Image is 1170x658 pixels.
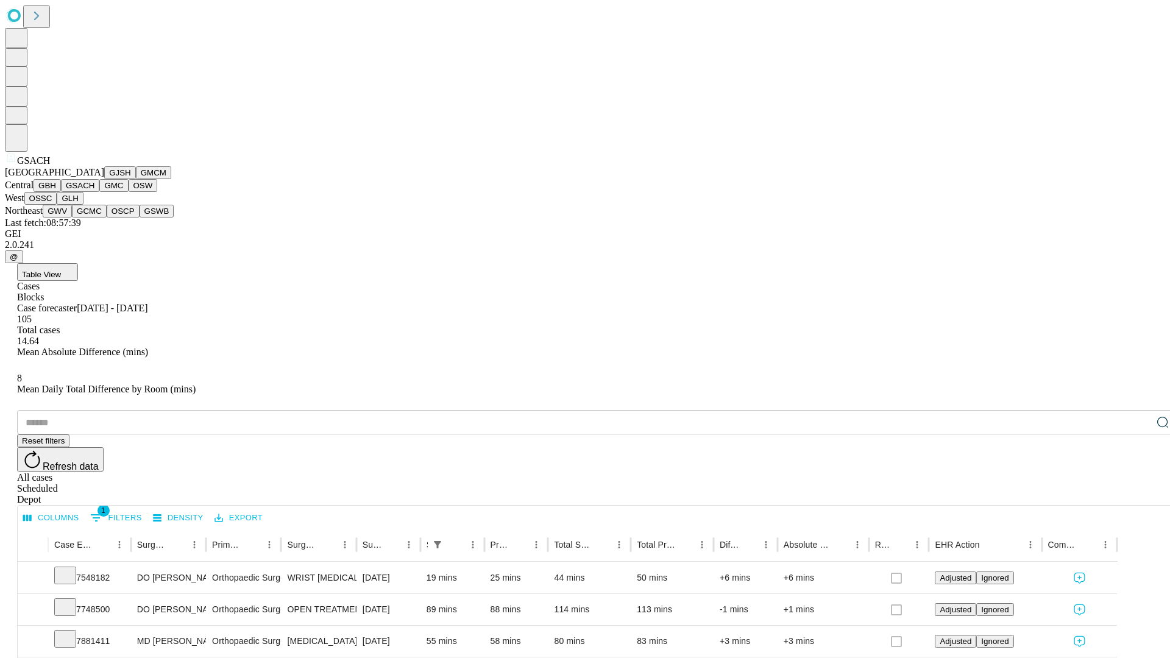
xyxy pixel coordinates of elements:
[17,263,78,281] button: Table View
[107,205,140,218] button: OSCP
[94,536,111,553] button: Sort
[981,637,1009,646] span: Ignored
[637,626,707,657] div: 83 mins
[10,252,18,261] span: @
[383,536,400,553] button: Sort
[693,536,711,553] button: Menu
[849,536,866,553] button: Menu
[940,637,971,646] span: Adjusted
[17,155,50,166] span: GSACH
[5,239,1165,250] div: 2.0.241
[491,562,542,593] div: 25 mins
[554,626,625,657] div: 80 mins
[87,508,145,528] button: Show filters
[637,562,707,593] div: 50 mins
[17,336,39,346] span: 14.64
[940,605,971,614] span: Adjusted
[261,536,278,553] button: Menu
[981,573,1009,582] span: Ignored
[22,270,61,279] span: Table View
[491,594,542,625] div: 88 mins
[17,384,196,394] span: Mean Daily Total Difference by Room (mins)
[935,603,976,616] button: Adjusted
[22,436,65,445] span: Reset filters
[720,562,771,593] div: +6 mins
[5,218,81,228] span: Last fetch: 08:57:39
[491,540,510,550] div: Predicted In Room Duration
[287,594,350,625] div: OPEN TREATMENT DISTAL RADIAL INTRA-ARTICULAR FRACTURE OR EPIPHYSEAL SEPARATION [MEDICAL_DATA] 3 0...
[186,536,203,553] button: Menu
[784,562,863,593] div: +6 mins
[17,447,104,472] button: Refresh data
[17,325,60,335] span: Total cases
[5,167,104,177] span: [GEOGRAPHIC_DATA]
[1097,536,1114,553] button: Menu
[427,562,478,593] div: 19 mins
[137,626,200,657] div: MD [PERSON_NAME]
[212,626,275,657] div: Orthopaedic Surgery
[429,536,446,553] div: 1 active filter
[976,635,1013,648] button: Ignored
[940,573,971,582] span: Adjusted
[24,192,57,205] button: OSSC
[24,568,42,589] button: Expand
[1080,536,1097,553] button: Sort
[554,594,625,625] div: 114 mins
[111,536,128,553] button: Menu
[287,540,317,550] div: Surgery Name
[43,205,72,218] button: GWV
[594,536,611,553] button: Sort
[212,562,275,593] div: Orthopaedic Surgery
[24,631,42,653] button: Expand
[212,594,275,625] div: Orthopaedic Surgery
[784,626,863,657] div: +3 mins
[720,540,739,550] div: Difference
[511,536,528,553] button: Sort
[5,193,24,203] span: West
[676,536,693,553] button: Sort
[363,562,414,593] div: [DATE]
[528,536,545,553] button: Menu
[400,536,417,553] button: Menu
[43,461,99,472] span: Refresh data
[212,540,243,550] div: Primary Service
[784,540,831,550] div: Absolute Difference
[720,626,771,657] div: +3 mins
[981,536,998,553] button: Sort
[17,303,77,313] span: Case forecaster
[363,626,414,657] div: [DATE]
[129,179,158,192] button: OSW
[464,536,481,553] button: Menu
[137,594,200,625] div: DO [PERSON_NAME] [PERSON_NAME]
[935,635,976,648] button: Adjusted
[136,166,171,179] button: GMCM
[319,536,336,553] button: Sort
[336,536,353,553] button: Menu
[99,179,128,192] button: GMC
[447,536,464,553] button: Sort
[20,509,82,528] button: Select columns
[784,594,863,625] div: +1 mins
[363,594,414,625] div: [DATE]
[77,303,147,313] span: [DATE] - [DATE]
[54,594,125,625] div: 7748500
[17,434,69,447] button: Reset filters
[637,594,707,625] div: 113 mins
[429,536,446,553] button: Show filters
[287,562,350,593] div: WRIST [MEDICAL_DATA] SURGERY RELEASE TRANSVERSE [MEDICAL_DATA] LIGAMENT
[976,603,1013,616] button: Ignored
[5,250,23,263] button: @
[892,536,909,553] button: Sort
[935,540,979,550] div: EHR Action
[935,571,976,584] button: Adjusted
[909,536,926,553] button: Menu
[137,540,168,550] div: Surgeon Name
[5,205,43,216] span: Northeast
[554,562,625,593] div: 44 mins
[54,562,125,593] div: 7548182
[832,536,849,553] button: Sort
[54,540,93,550] div: Case Epic Id
[491,626,542,657] div: 58 mins
[17,314,32,324] span: 105
[976,571,1013,584] button: Ignored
